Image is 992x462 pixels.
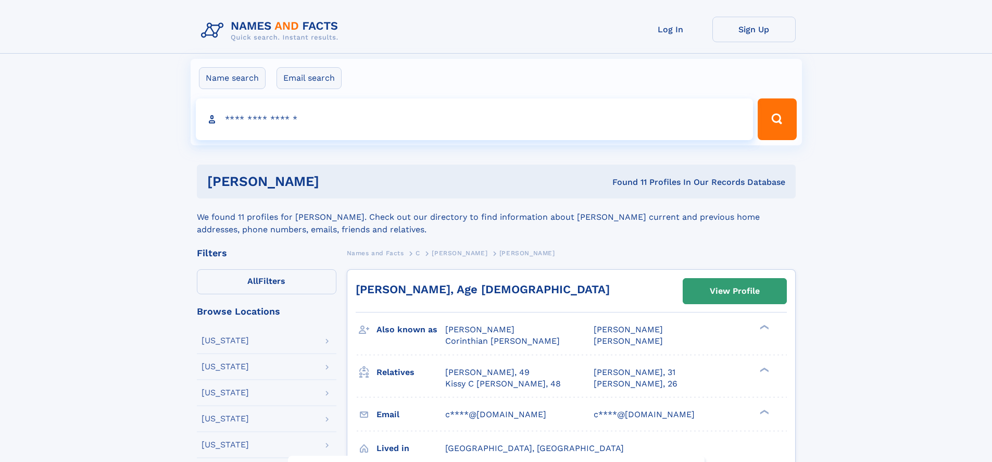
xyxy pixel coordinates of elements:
[197,307,336,316] div: Browse Locations
[376,321,445,339] h3: Also known as
[196,98,754,140] input: search input
[594,324,663,334] span: [PERSON_NAME]
[432,249,487,257] span: [PERSON_NAME]
[202,441,249,449] div: [US_STATE]
[376,406,445,423] h3: Email
[199,67,266,89] label: Name search
[710,279,760,303] div: View Profile
[432,246,487,259] a: [PERSON_NAME]
[499,249,555,257] span: [PERSON_NAME]
[594,378,677,390] a: [PERSON_NAME], 26
[197,17,347,45] img: Logo Names and Facts
[445,367,530,378] a: [PERSON_NAME], 49
[247,276,258,286] span: All
[202,389,249,397] div: [US_STATE]
[416,249,420,257] span: C
[757,324,770,331] div: ❯
[347,246,404,259] a: Names and Facts
[629,17,712,42] a: Log In
[197,269,336,294] label: Filters
[757,408,770,415] div: ❯
[683,279,786,304] a: View Profile
[757,366,770,373] div: ❯
[594,336,663,346] span: [PERSON_NAME]
[445,378,561,390] a: Kissy C [PERSON_NAME], 48
[207,175,466,188] h1: [PERSON_NAME]
[758,98,796,140] button: Search Button
[202,336,249,345] div: [US_STATE]
[202,363,249,371] div: [US_STATE]
[445,324,514,334] span: [PERSON_NAME]
[356,283,610,296] a: [PERSON_NAME], Age [DEMOGRAPHIC_DATA]
[445,336,560,346] span: Corinthian [PERSON_NAME]
[197,248,336,258] div: Filters
[376,440,445,457] h3: Lived in
[466,177,785,188] div: Found 11 Profiles In Our Records Database
[277,67,342,89] label: Email search
[594,367,675,378] a: [PERSON_NAME], 31
[712,17,796,42] a: Sign Up
[197,198,796,236] div: We found 11 profiles for [PERSON_NAME]. Check out our directory to find information about [PERSON...
[416,246,420,259] a: C
[376,364,445,381] h3: Relatives
[445,443,624,453] span: [GEOGRAPHIC_DATA], [GEOGRAPHIC_DATA]
[202,415,249,423] div: [US_STATE]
